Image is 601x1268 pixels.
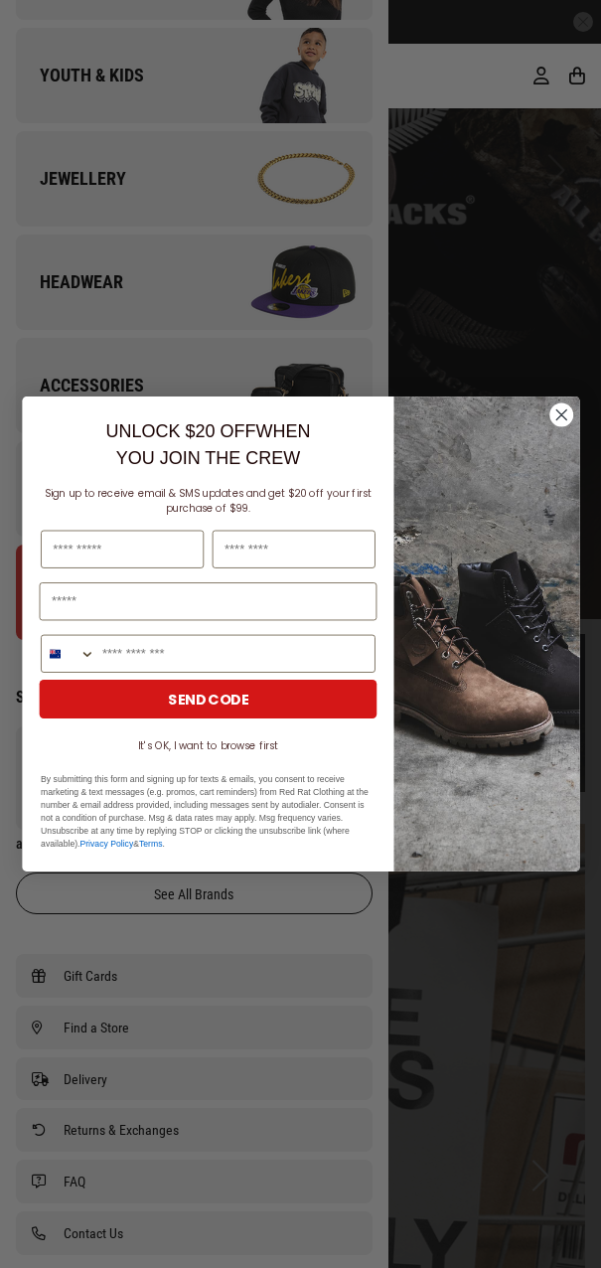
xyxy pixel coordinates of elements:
p: By submitting this form and signing up for texts & emails, you consent to receive marketing & tex... [41,773,376,851]
span: UNLOCK $20 OFF [105,421,255,441]
span: YOU JOIN THE CREW [115,448,300,468]
button: Search Countries [41,635,94,672]
a: Terms [138,839,162,849]
input: Email [39,582,376,620]
button: It's OK, I want to browse first [39,732,376,758]
input: First Name [41,531,204,568]
a: Privacy Policy [79,839,133,849]
button: Close dialog [548,402,573,427]
button: SEND CODE [39,680,376,718]
span: Sign up to receive email & SMS updates and get $20 off your first purchase of $99. [45,486,372,516]
span: WHEN [255,421,310,441]
img: New Zealand [49,648,61,660]
img: f7662613-148e-4c88-9575-6c6b5b55a647.jpeg [393,396,579,872]
button: Open LiveChat chat widget [16,8,75,68]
